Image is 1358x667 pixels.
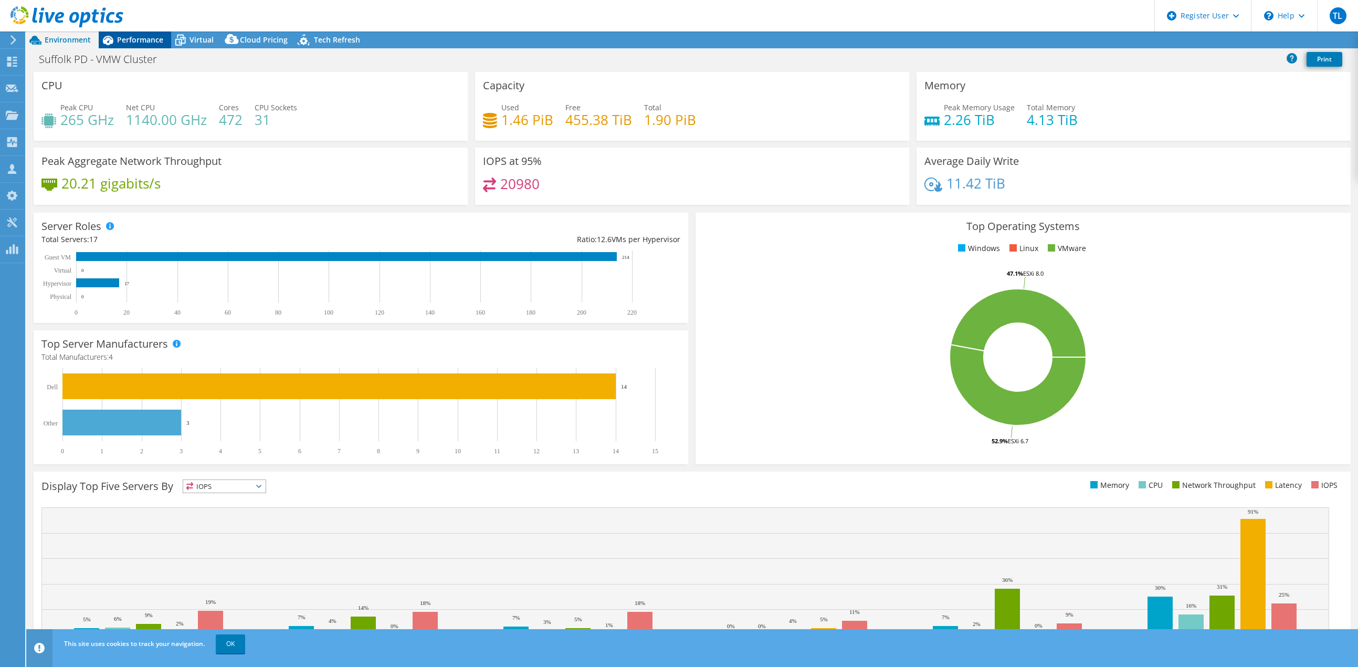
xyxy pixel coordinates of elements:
[476,309,485,316] text: 160
[240,35,288,45] span: Cloud Pricing
[126,102,155,112] span: Net CPU
[627,309,637,316] text: 220
[34,54,173,65] h1: Suffolk PD - VMW Cluster
[789,618,797,624] text: 4%
[140,447,143,455] text: 2
[1264,11,1273,20] svg: \n
[186,420,190,426] text: 3
[205,599,216,605] text: 19%
[501,114,553,126] h4: 1.46 PiB
[512,614,520,621] text: 7%
[1045,243,1086,254] li: VMware
[565,114,632,126] h4: 455.38 TiB
[543,619,551,625] text: 3%
[190,35,214,45] span: Virtual
[61,447,64,455] text: 0
[375,309,384,316] text: 120
[703,221,1342,232] h3: Top Operating Systems
[1008,437,1028,445] tspan: ESXi 6.7
[613,447,619,455] text: 14
[275,309,281,316] text: 80
[1279,591,1289,598] text: 25%
[1035,622,1043,629] text: 0%
[1007,269,1023,277] tspan: 47.1%
[75,309,78,316] text: 0
[338,447,341,455] text: 7
[644,102,661,112] span: Total
[60,102,93,112] span: Peak CPU
[635,600,645,606] text: 18%
[324,309,333,316] text: 100
[955,243,1000,254] li: Windows
[377,447,380,455] text: 8
[652,447,658,455] text: 15
[50,293,71,300] text: Physical
[225,309,231,316] text: 60
[1186,602,1196,609] text: 16%
[500,178,540,190] h4: 20980
[61,178,161,189] h4: 20.21 gigabits/s
[329,618,336,624] text: 4%
[361,234,681,245] div: Ratio: VMs per Hypervisor
[1136,480,1163,491] li: CPU
[81,294,84,299] text: 0
[758,623,766,629] text: 0%
[1217,583,1227,590] text: 31%
[992,437,1008,445] tspan: 52.9%
[83,616,91,622] text: 5%
[924,155,1019,167] h3: Average Daily Write
[621,383,627,390] text: 14
[455,447,461,455] text: 10
[219,447,222,455] text: 4
[1248,508,1258,515] text: 91%
[526,309,535,316] text: 180
[573,447,579,455] text: 13
[1023,269,1044,277] tspan: ESXi 8.0
[64,639,205,648] span: This site uses cookies to track your navigation.
[944,102,1015,112] span: Peak Memory Usage
[41,221,101,232] h3: Server Roles
[255,114,297,126] h4: 31
[114,616,122,622] text: 6%
[176,620,184,627] text: 2%
[1088,480,1129,491] li: Memory
[533,447,540,455] text: 12
[577,309,586,316] text: 200
[1007,243,1038,254] li: Linux
[45,35,91,45] span: Environment
[41,155,222,167] h3: Peak Aggregate Network Throughput
[605,622,613,628] text: 1%
[391,623,398,629] text: 0%
[1170,480,1256,491] li: Network Throughput
[41,351,680,363] h4: Total Manufacturers:
[60,114,114,126] h4: 265 GHz
[298,614,306,620] text: 7%
[41,338,168,350] h3: Top Server Manufacturers
[45,254,71,261] text: Guest VM
[644,114,696,126] h4: 1.90 PiB
[973,621,981,627] text: 2%
[483,155,542,167] h3: IOPS at 95%
[1002,577,1013,583] text: 36%
[1155,585,1165,591] text: 30%
[924,80,965,91] h3: Memory
[47,383,58,391] text: Dell
[1027,102,1075,112] span: Total Memory
[1307,52,1342,67] a: Print
[483,80,524,91] h3: Capacity
[44,420,58,427] text: Other
[41,234,361,245] div: Total Servers:
[219,114,243,126] h4: 472
[216,634,245,653] a: OK
[174,309,181,316] text: 40
[420,600,430,606] text: 18%
[597,234,612,244] span: 12.6
[255,102,297,112] span: CPU Sockets
[574,616,582,622] text: 5%
[1066,611,1073,618] text: 9%
[183,480,266,493] span: IOPS
[314,35,360,45] span: Tech Refresh
[109,352,113,362] span: 4
[942,614,950,620] text: 7%
[219,102,239,112] span: Cores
